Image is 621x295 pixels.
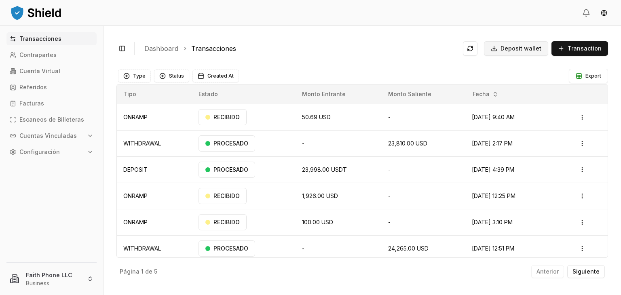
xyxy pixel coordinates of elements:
[551,41,608,56] button: Transaction
[302,140,304,147] span: -
[472,192,515,199] span: [DATE] 12:25 PM
[302,219,333,225] span: 100.00 USD
[199,109,247,125] div: RECIBIDO
[19,133,77,139] p: Cuentas Vinculadas
[117,156,192,183] td: DEPOSIT
[118,70,151,82] button: Type
[19,84,47,90] p: Referidos
[117,104,192,130] td: ONRAMP
[19,36,61,42] p: Transacciones
[302,192,338,199] span: 1,926.00 USD
[6,48,97,61] a: Contrapartes
[19,101,44,106] p: Facturas
[144,44,178,53] a: Dashboard
[19,68,60,74] p: Cuenta Virtual
[472,114,515,120] span: [DATE] 9:40 AM
[6,81,97,94] a: Referidos
[388,219,391,225] span: -
[192,70,239,82] button: Created At
[120,269,139,274] p: Página
[192,84,296,104] th: Estado
[572,269,600,274] p: Siguiente
[388,114,391,120] span: -
[3,266,100,292] button: Faith Phone LLCBusiness
[388,192,391,199] span: -
[145,269,152,274] p: de
[6,97,97,110] a: Facturas
[569,69,608,83] button: Export
[117,130,192,156] td: WITHDRAWAL
[207,73,234,79] span: Created At
[296,84,382,104] th: Monto Entrante
[484,41,548,56] button: Deposit wallet
[6,113,97,126] a: Escaneos de Billeteras
[382,84,465,104] th: Monto Saliente
[469,88,502,101] button: Fecha
[501,44,541,53] span: Deposit wallet
[117,84,192,104] th: Tipo
[199,214,247,230] div: RECIBIDO
[26,271,80,279] p: Faith Phone LLC
[26,279,80,287] p: Business
[117,183,192,209] td: ONRAMP
[19,149,60,155] p: Configuración
[191,44,236,53] a: Transacciones
[568,44,602,53] span: Transaction
[6,129,97,142] button: Cuentas Vinculadas
[154,269,157,274] p: 5
[199,135,255,152] div: PROCESADO
[302,166,347,173] span: 23,998.00 USDT
[388,166,391,173] span: -
[10,4,62,21] img: ShieldPay Logo
[472,140,513,147] span: [DATE] 2:17 PM
[199,240,255,257] div: PROCESADO
[117,209,192,235] td: ONRAMP
[388,245,429,252] span: 24,265.00 USD
[19,52,57,58] p: Contrapartes
[567,265,605,278] button: Siguiente
[199,162,255,178] div: PROCESADO
[6,145,97,158] button: Configuración
[388,140,427,147] span: 23,810.00 USD
[6,65,97,78] a: Cuenta Virtual
[141,269,144,274] p: 1
[144,44,456,53] nav: breadcrumb
[199,188,247,204] div: RECIBIDO
[19,117,84,122] p: Escaneos de Billeteras
[472,245,514,252] span: [DATE] 12:51 PM
[472,219,513,225] span: [DATE] 3:10 PM
[302,245,304,252] span: -
[6,32,97,45] a: Transacciones
[154,70,189,82] button: Status
[472,166,514,173] span: [DATE] 4:39 PM
[302,114,331,120] span: 50.69 USD
[117,235,192,261] td: WITHDRAWAL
